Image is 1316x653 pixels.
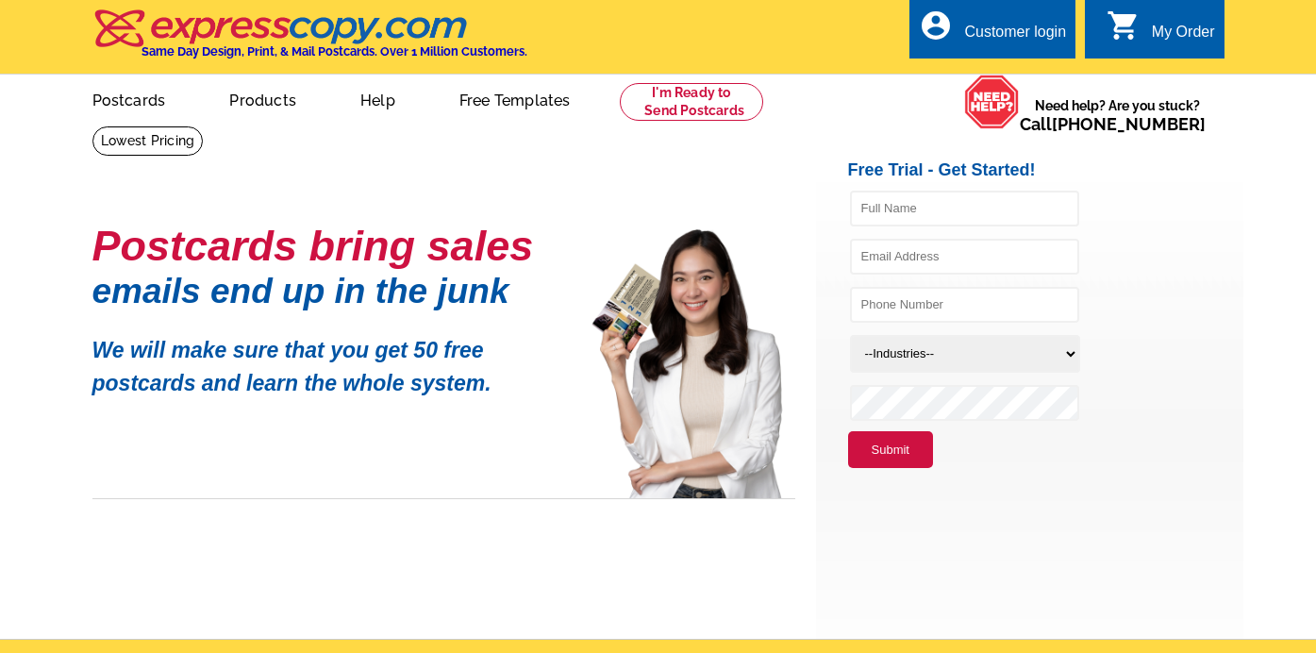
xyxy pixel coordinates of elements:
img: help [964,75,1020,129]
h1: emails end up in the junk [92,281,564,301]
a: [PHONE_NUMBER] [1052,114,1206,134]
div: Customer login [964,24,1066,50]
h1: Postcards bring sales [92,229,564,262]
i: account_circle [919,8,953,42]
p: We will make sure that you get 50 free postcards and learn the whole system. [92,320,564,399]
input: Full Name [850,191,1079,226]
span: Call [1020,114,1206,134]
a: Postcards [62,76,196,121]
h4: Same Day Design, Print, & Mail Postcards. Over 1 Million Customers. [142,44,527,59]
span: Need help? Are you stuck? [1020,96,1215,134]
a: Help [330,76,425,121]
button: Submit [848,431,933,469]
div: My Order [1152,24,1215,50]
a: Same Day Design, Print, & Mail Postcards. Over 1 Million Customers. [92,23,527,59]
a: Products [199,76,326,121]
input: Email Address [850,239,1079,275]
i: shopping_cart [1107,8,1141,42]
h2: Free Trial - Get Started! [848,160,1243,181]
a: shopping_cart My Order [1107,21,1215,44]
input: Phone Number [850,287,1079,323]
a: Free Templates [429,76,601,121]
a: account_circle Customer login [919,21,1066,44]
